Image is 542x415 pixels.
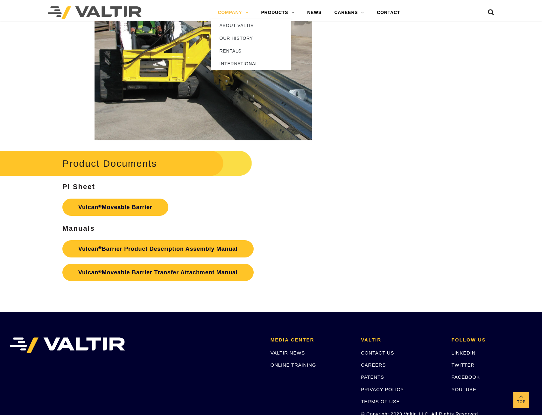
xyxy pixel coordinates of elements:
strong: Manuals [62,224,95,232]
a: PATENTS [361,374,384,380]
a: PRIVACY POLICY [361,387,404,392]
a: FACEBOOK [452,374,480,380]
a: ABOUT VALTIR [211,19,291,32]
a: ONLINE TRAINING [271,362,316,368]
a: Vulcan®Barrier Product Description Assembly Manual [62,240,254,257]
a: COMPANY [211,6,255,19]
a: CONTACT [370,6,406,19]
img: VALTIR [10,337,125,353]
h2: VALTIR [361,337,442,343]
a: LINKEDIN [452,350,476,355]
a: CAREERS [328,6,370,19]
span: Top [513,398,529,406]
a: INTERNATIONAL [211,57,291,70]
h2: MEDIA CENTER [271,337,351,343]
a: Top [513,392,529,408]
a: TERMS OF USE [361,399,400,404]
a: NEWS [301,6,328,19]
h2: FOLLOW US [452,337,532,343]
sup: ® [98,245,102,250]
a: CAREERS [361,362,386,368]
sup: ® [98,204,102,208]
a: YOUTUBE [452,387,476,392]
a: PRODUCTS [255,6,301,19]
a: TWITTER [452,362,475,368]
a: RENTALS [211,45,291,57]
a: VALTIR NEWS [271,350,305,355]
strong: PI Sheet [62,183,95,191]
a: Vulcan®Moveable Barrier Transfer Attachment Manual [62,264,254,281]
sup: ® [98,269,102,274]
a: Vulcan®Moveable Barrier [62,199,168,216]
a: CONTACT US [361,350,394,355]
a: OUR HISTORY [211,32,291,45]
img: Valtir [48,6,142,19]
